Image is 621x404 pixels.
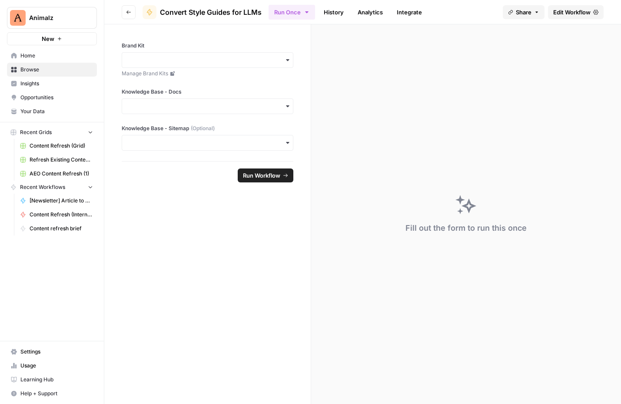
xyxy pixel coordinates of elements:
[30,142,93,150] span: Content Refresh (Grid)
[16,139,97,153] a: Content Refresh (Grid)
[20,362,93,370] span: Usage
[10,10,26,26] img: Animalz Logo
[553,8,591,17] span: Edit Workflow
[243,171,280,180] span: Run Workflow
[30,170,93,178] span: AEO Content Refresh (1)
[7,387,97,401] button: Help + Support
[503,5,545,19] button: Share
[7,77,97,91] a: Insights
[20,80,93,88] span: Insights
[269,5,315,20] button: Run Once
[7,91,97,104] a: Opportunities
[516,8,531,17] span: Share
[30,197,93,205] span: [Newsletter] Article to Newsletter ([PERSON_NAME])
[16,167,97,181] a: AEO Content Refresh (1)
[20,376,93,384] span: Learning Hub
[16,194,97,208] a: [Newsletter] Article to Newsletter ([PERSON_NAME])
[16,153,97,167] a: Refresh Existing Content - Test
[122,88,293,96] label: Knowledge Base - Docs
[42,34,54,43] span: New
[20,66,93,74] span: Browse
[7,181,97,194] button: Recent Workflows
[16,208,97,222] a: Content Refresh (Internal Links & Meta)
[191,125,215,132] span: (Optional)
[392,5,427,19] a: Integrate
[30,225,93,232] span: Content refresh brief
[122,125,293,132] label: Knowledge Base - Sitemap
[16,222,97,236] a: Content refresh brief
[319,5,349,19] a: History
[7,32,97,45] button: New
[29,13,82,22] span: Animalz
[30,211,93,219] span: Content Refresh (Internal Links & Meta)
[122,70,293,77] a: Manage Brand Kits
[20,94,93,101] span: Opportunities
[20,52,93,60] span: Home
[352,5,388,19] a: Analytics
[7,373,97,387] a: Learning Hub
[122,42,293,50] label: Brand Kit
[7,345,97,359] a: Settings
[238,168,293,182] button: Run Workflow
[20,348,93,356] span: Settings
[20,108,93,115] span: Your Data
[7,63,97,77] a: Browse
[7,126,97,139] button: Recent Grids
[20,390,93,397] span: Help + Support
[30,156,93,164] span: Refresh Existing Content - Test
[7,359,97,373] a: Usage
[405,222,527,234] div: Fill out the form to run this once
[160,7,262,17] span: Convert Style Guides for LLMs
[143,5,262,19] a: Convert Style Guides for LLMs
[548,5,604,19] a: Edit Workflow
[20,183,65,191] span: Recent Workflows
[20,128,52,136] span: Recent Grids
[7,104,97,118] a: Your Data
[7,49,97,63] a: Home
[7,7,97,29] button: Workspace: Animalz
